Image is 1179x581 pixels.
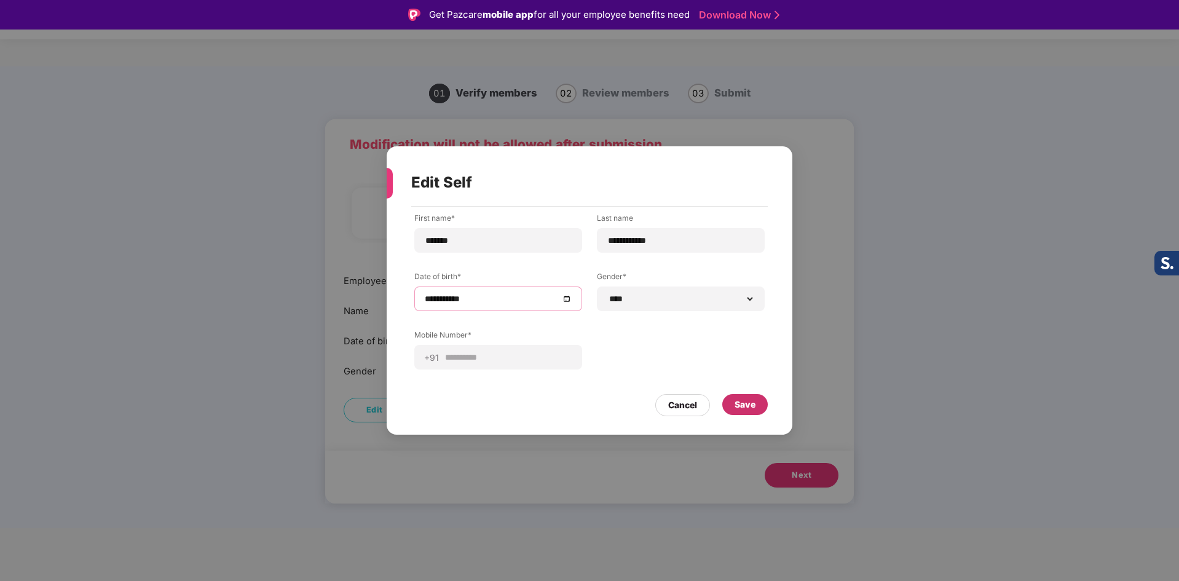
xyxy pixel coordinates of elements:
label: First name* [414,213,582,228]
div: Cancel [668,398,697,412]
img: Logo [408,9,420,21]
span: +91 [424,352,444,363]
div: Save [735,398,755,411]
label: Last name [597,213,765,228]
div: Get Pazcare for all your employee benefits need [429,7,690,22]
strong: mobile app [483,9,534,20]
label: Gender* [597,271,765,287]
label: Mobile Number* [414,330,582,345]
label: Date of birth* [414,271,582,287]
img: Stroke [775,9,779,22]
a: Download Now [699,9,776,22]
div: Edit Self [411,159,738,207]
